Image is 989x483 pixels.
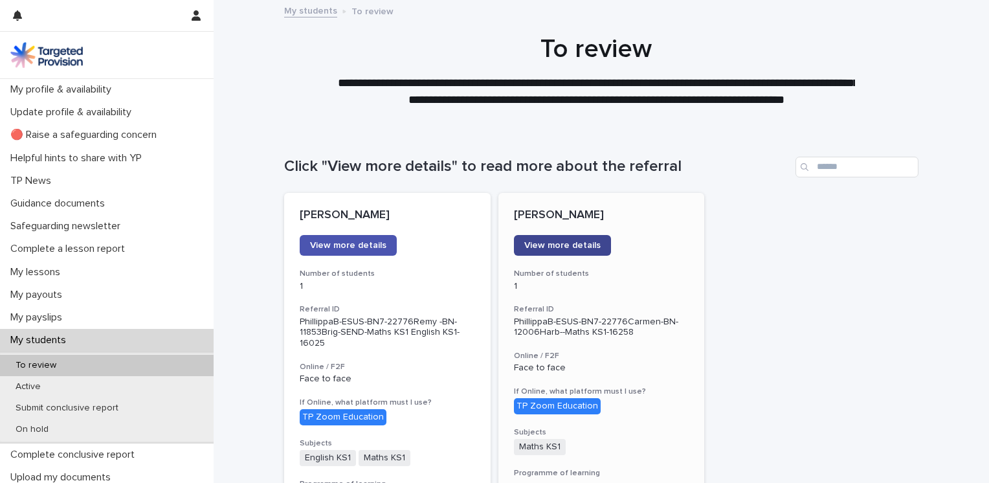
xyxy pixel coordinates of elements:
[514,235,611,256] a: View more details
[514,398,601,414] div: TP Zoom Education
[351,3,394,17] p: To review
[5,403,129,414] p: Submit conclusive report
[300,450,356,466] span: English KS1
[5,311,72,324] p: My payslips
[5,334,76,346] p: My students
[300,235,397,256] a: View more details
[514,427,689,438] h3: Subjects
[10,42,83,68] img: M5nRWzHhSzIhMunXDL62
[514,281,689,292] p: 1
[300,208,475,223] p: [PERSON_NAME]
[514,387,689,397] h3: If Online, what platform must I use?
[300,438,475,449] h3: Subjects
[795,157,918,177] input: Search
[310,241,386,250] span: View more details
[5,289,72,301] p: My payouts
[5,220,131,232] p: Safeguarding newsletter
[5,129,167,141] p: 🔴 Raise a safeguarding concern
[5,449,145,461] p: Complete conclusive report
[300,362,475,372] h3: Online / F2F
[5,381,51,392] p: Active
[279,34,913,65] h1: To review
[5,197,115,210] p: Guidance documents
[284,157,790,176] h1: Click "View more details" to read more about the referral
[300,317,475,349] p: PhillippaB-ESUS-BN7-22776Remy -BN-11853Brig-SEND-Maths KS1 English KS1-16025
[514,269,689,279] h3: Number of students
[300,269,475,279] h3: Number of students
[5,84,122,96] p: My profile & availability
[514,317,689,339] p: PhillippaB-ESUS-BN7-22776Carmen-BN-12006Harb--Maths KS1-16258
[5,106,142,118] p: Update profile & availability
[5,152,152,164] p: Helpful hints to share with YP
[359,450,410,466] span: Maths KS1
[5,175,61,187] p: TP News
[524,241,601,250] span: View more details
[5,424,59,435] p: On hold
[300,281,475,292] p: 1
[514,439,566,455] span: Maths KS1
[300,374,475,385] p: Face to face
[514,304,689,315] h3: Referral ID
[5,360,67,371] p: To review
[5,243,135,255] p: Complete a lesson report
[300,304,475,315] h3: Referral ID
[514,468,689,478] h3: Programme of learning
[300,409,386,425] div: TP Zoom Education
[284,3,337,17] a: My students
[300,398,475,408] h3: If Online, what platform must I use?
[5,266,71,278] p: My lessons
[514,363,689,374] p: Face to face
[514,351,689,361] h3: Online / F2F
[514,208,689,223] p: [PERSON_NAME]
